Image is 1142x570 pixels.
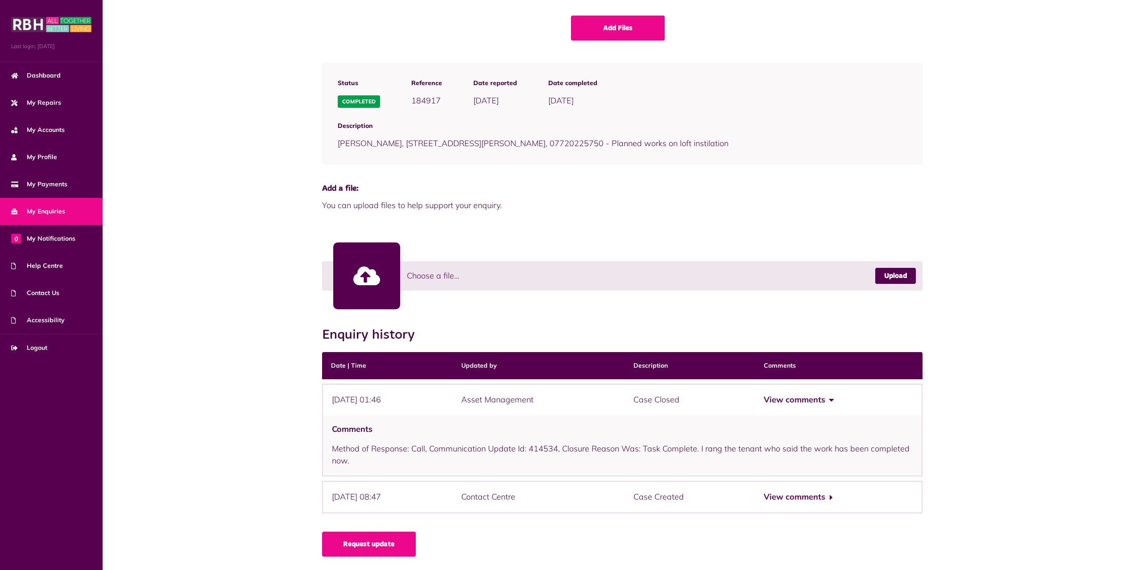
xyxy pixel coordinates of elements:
[11,16,91,33] img: MyRBH
[338,95,380,108] span: Completed
[11,234,75,243] span: My Notifications
[11,71,61,80] span: Dashboard
[322,352,452,379] th: Date | Time
[473,95,499,106] span: [DATE]
[322,199,923,211] span: You can upload files to help support your enquiry.
[11,125,65,135] span: My Accounts
[764,491,833,504] button: View comments
[571,16,665,41] a: Add Files
[11,42,91,50] span: Last login: [DATE]
[452,352,625,379] th: Updated by
[11,98,61,107] span: My Repairs
[322,415,923,477] div: Method of Response: Call, Communication Update Id: 414534, Closure Reason Was: Task Complete. I r...
[322,481,452,513] div: [DATE] 08:47
[11,234,21,243] span: 0
[625,384,755,416] div: Case Closed
[452,481,625,513] div: Contact Centre
[322,384,452,416] div: [DATE] 01:46
[338,78,380,88] span: Status
[548,78,597,88] span: Date completed
[548,95,574,106] span: [DATE]
[11,152,57,162] span: My Profile
[11,288,59,298] span: Contact Us
[764,394,833,406] button: View comments
[755,352,923,379] th: Comments
[625,352,755,379] th: Description
[407,270,459,282] span: Choose a file...
[11,316,65,325] span: Accessibility
[875,268,916,284] a: Upload
[411,78,442,88] span: Reference
[11,343,47,353] span: Logout
[322,532,416,557] a: Request update
[452,384,625,416] div: Asset Management
[11,261,63,271] span: Help Centre
[411,95,441,106] span: 184917
[338,138,728,148] span: [PERSON_NAME], [STREET_ADDRESS][PERSON_NAME], 07720225750 - Planned works on loft instilation
[332,424,913,434] h4: Comments
[473,78,517,88] span: Date reported
[322,327,424,343] h2: Enquiry history
[11,180,67,189] span: My Payments
[322,183,923,195] span: Add a file:
[338,121,907,131] span: Description
[625,481,755,513] div: Case Created
[11,207,65,216] span: My Enquiries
